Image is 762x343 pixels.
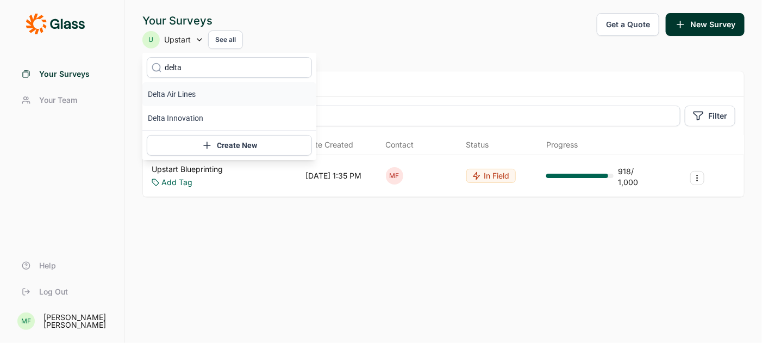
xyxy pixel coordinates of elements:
[142,13,243,28] div: Your Surveys
[142,31,160,48] div: U
[666,13,745,36] button: New Survey
[466,169,516,183] button: In Field
[39,260,56,271] span: Help
[685,106,735,126] button: Filter
[17,313,35,330] div: MF
[305,139,353,150] span: Date Created
[305,170,361,181] div: [DATE] 1:35 PM
[386,139,414,150] div: Contact
[39,69,90,79] span: Your Surveys
[39,286,68,297] span: Log Out
[142,106,316,130] li: Delta Innovation
[466,139,489,150] div: Status
[161,177,192,188] a: Add Tag
[546,139,578,150] div: Progress
[597,13,659,36] button: Get a Quote
[152,164,223,175] a: Upstart Blueprinting
[164,34,191,45] span: Upstart
[39,95,77,106] span: Your Team
[690,171,704,185] button: Survey Actions
[618,166,655,188] div: 918 / 1,000
[142,82,316,106] li: Delta Air Lines
[386,167,403,185] div: MF
[208,30,243,49] button: See all
[152,106,680,126] input: Search
[708,111,727,121] span: Filter
[147,135,312,156] button: Create New
[43,314,111,329] div: [PERSON_NAME] [PERSON_NAME]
